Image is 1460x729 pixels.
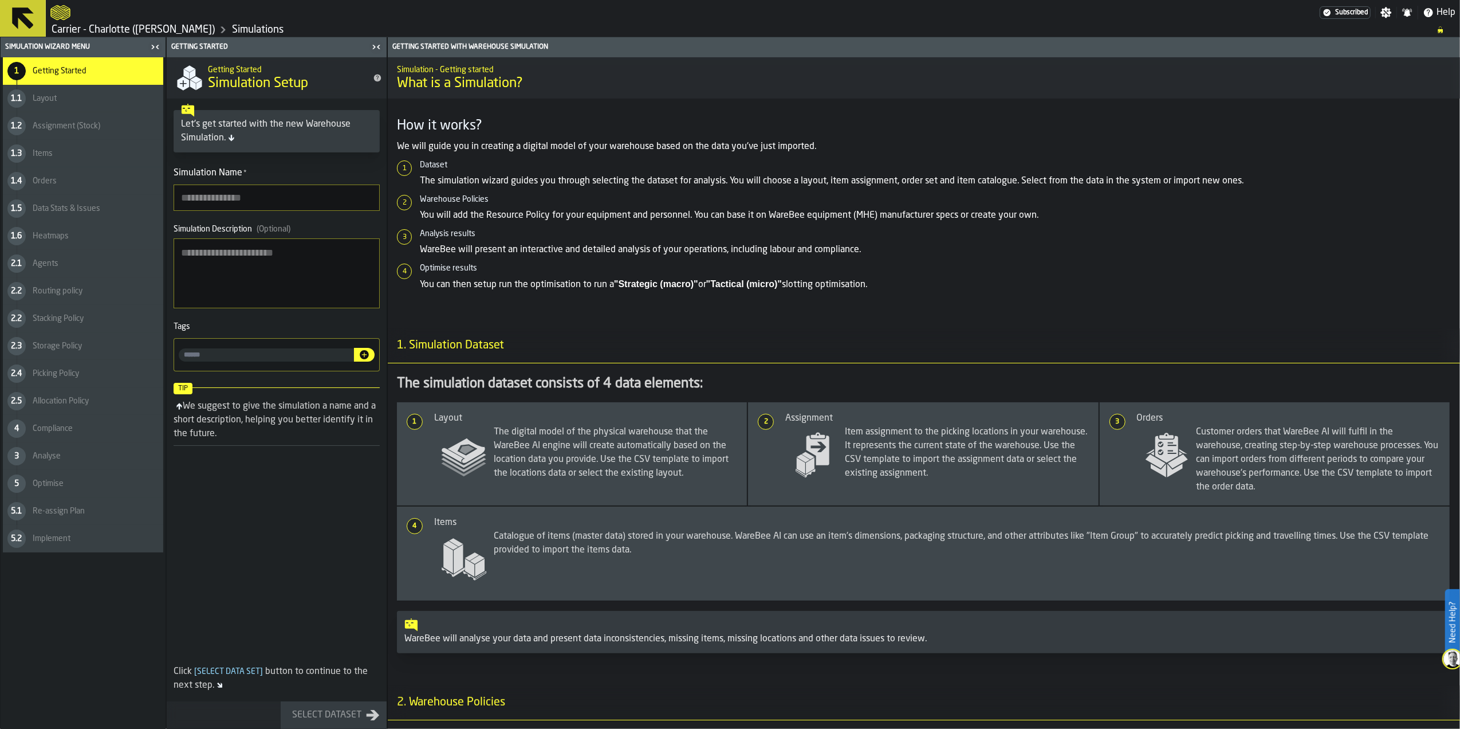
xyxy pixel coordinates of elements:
[420,277,1451,292] p: You can then setup run the optimisation to run a or slotting optimisation.
[388,695,505,711] span: 2. Warehouse Policies
[1446,590,1459,654] label: Need Help?
[169,43,368,51] div: Getting Started
[388,37,1460,57] header: Getting Started with Warehouse Simulation
[33,149,53,158] span: Items
[7,337,26,355] div: 2.3
[243,169,247,177] span: Required
[420,174,1451,188] p: The simulation wizard guides you through selecting the dataset for analysis. You will choose a la...
[3,222,163,250] li: menu Heatmaps
[388,685,1460,720] h3: title-section-2. Warehouse Policies
[420,229,1451,238] h6: Analysis results
[1,37,166,57] header: Simulation Wizard Menu
[33,369,79,378] span: Picking Policy
[33,232,69,241] span: Heatmaps
[434,411,738,425] div: Layout
[3,442,163,470] li: menu Analyse
[434,425,738,485] span: The digital model of the physical warehouse that the WareBee AI engine will create automatically ...
[232,23,284,36] a: link-to-/wh/i/e074fb63-00ea-4531-a7c9-ea0a191b3e4f
[397,140,1451,154] p: We will guide you in creating a digital model of your warehouse based on the data you've just imp...
[208,63,364,75] h2: Sub Title
[3,497,163,525] li: menu Re-assign Plan
[33,66,86,76] span: Getting Started
[33,424,73,433] span: Compliance
[174,185,380,211] input: button-toolbar-Simulation Name
[3,360,163,387] li: menu Picking Policy
[420,195,1451,204] h6: Warehouse Policies
[1137,425,1441,494] span: Customer orders that WareBee AI will fulfil in the warehouse, creating step-by-step warehouse pro...
[390,43,1458,51] div: Getting Started with Warehouse Simulation
[3,85,163,112] li: menu Layout
[192,668,265,676] span: Select Data Set
[288,708,366,722] div: Select Dataset
[759,418,773,426] span: 2
[7,172,26,190] div: 1.4
[1376,7,1396,18] label: button-toggle-Settings
[167,57,387,99] div: title-Simulation Setup
[420,243,1451,257] p: WareBee will present an interactive and detailed analysis of your operations, including labour an...
[388,57,1460,99] div: title-What is a Simulation?
[785,425,1089,485] span: Item assignment to the picking locations in your warehouse. It represents the current state of th...
[1137,411,1441,425] div: Orders
[7,447,26,465] div: 3
[388,338,504,354] span: 1. Simulation Dataset
[434,516,1441,530] div: Items
[3,57,163,85] li: menu Getting Started
[179,348,354,362] label: input-value-
[420,209,1451,222] p: You will add the Resource Policy for your equipment and personnel. You can base it on WareBee equ...
[7,364,26,383] div: 2.4
[388,328,1460,363] h3: title-section-1. Simulation Dataset
[3,277,163,305] li: menu Routing policy
[7,282,26,300] div: 2.2
[174,665,380,692] div: Click button to continue to the next step.
[7,227,26,245] div: 1.6
[33,259,58,268] span: Agents
[7,392,26,410] div: 2.5
[50,23,1455,37] nav: Breadcrumb
[7,89,26,108] div: 1.1
[33,507,85,516] span: Re-assign Plan
[7,117,26,135] div: 1.2
[7,530,26,548] div: 5.2
[179,348,354,362] input: input-value- input-value-
[33,94,57,103] span: Layout
[3,140,163,167] li: menu Items
[420,160,1451,170] h6: Dataset
[3,415,163,442] li: menu Compliance
[1111,418,1124,426] span: 3
[397,63,1451,75] h2: Sub Title
[408,522,422,530] span: 4
[33,452,61,461] span: Analyse
[3,332,163,360] li: menu Storage Policy
[174,238,380,308] textarea: Simulation Description(Optional)
[7,144,26,163] div: 1.3
[167,37,387,57] header: Getting Started
[1397,7,1418,18] label: button-toggle-Notifications
[33,287,82,296] span: Routing policy
[706,279,782,289] strong: "Tactical (micro)"
[7,420,26,438] div: 4
[397,75,1451,93] span: What is a Simulation?
[368,40,384,54] label: button-toggle-Close me
[52,23,215,36] a: link-to-/wh/i/e074fb63-00ea-4531-a7c9-ea0a191b3e4f
[3,195,163,222] li: menu Data Stats & Issues
[7,309,26,328] div: 2.2
[3,470,163,497] li: menu Optimise
[33,314,84,323] span: Stacking Policy
[7,62,26,80] div: 1
[147,40,163,54] label: button-toggle-Close me
[3,525,163,552] li: menu Implement
[174,166,380,180] div: Simulation Name
[434,530,1441,589] span: Catalogue of items (master data) stored in your warehouse. WareBee AI can use an item's dimension...
[397,375,1451,393] div: The simulation dataset consists of 4 data elements:
[260,668,263,676] span: ]
[174,383,192,394] span: Tip
[3,43,147,51] div: Simulation Wizard Menu
[408,418,422,426] span: 1
[174,322,380,331] div: Tags
[404,632,1443,646] div: WareBee will analyse your data and present data inconsistencies, missing items, missing locations...
[174,225,380,234] div: Simulation Description
[7,254,26,273] div: 2.1
[33,204,100,213] span: Data Stats & Issues
[1418,6,1460,19] label: button-toggle-Help
[1335,9,1368,17] span: Subscribed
